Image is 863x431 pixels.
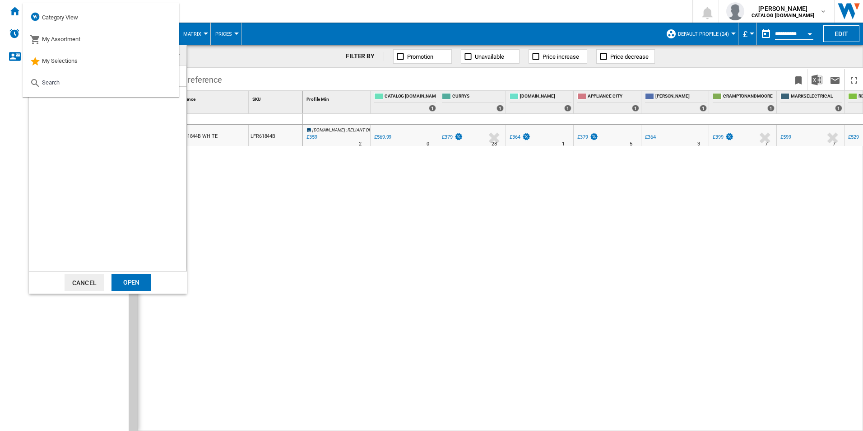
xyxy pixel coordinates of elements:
span: My Assortment [42,36,80,42]
span: My Selections [42,57,78,64]
button: Cancel [65,274,104,291]
img: wiser-icon-blue.png [30,11,41,22]
span: Category View [42,14,78,21]
div: Open [111,274,151,291]
span: Search [42,79,60,86]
